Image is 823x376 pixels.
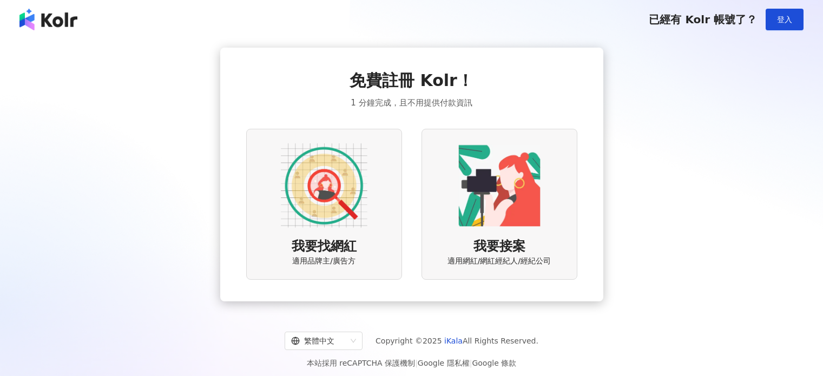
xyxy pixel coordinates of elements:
span: | [470,359,472,367]
button: 登入 [766,9,804,30]
span: 我要找網紅 [292,238,357,256]
a: iKala [444,337,463,345]
span: 免費註冊 Kolr！ [350,69,473,92]
div: 繁體中文 [291,332,346,349]
a: Google 條款 [472,359,516,367]
span: 適用品牌主/廣告方 [292,256,355,267]
a: Google 隱私權 [418,359,470,367]
span: 已經有 Kolr 帳號了？ [649,13,757,26]
span: Copyright © 2025 All Rights Reserved. [376,334,538,347]
img: logo [19,9,77,30]
img: KOL identity option [456,142,543,229]
span: 登入 [777,15,792,24]
span: 適用網紅/網紅經紀人/經紀公司 [447,256,551,267]
span: 本站採用 reCAPTCHA 保護機制 [307,357,516,370]
img: AD identity option [281,142,367,229]
span: 我要接案 [473,238,525,256]
span: 1 分鐘完成，且不用提供付款資訊 [351,96,472,109]
span: | [415,359,418,367]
